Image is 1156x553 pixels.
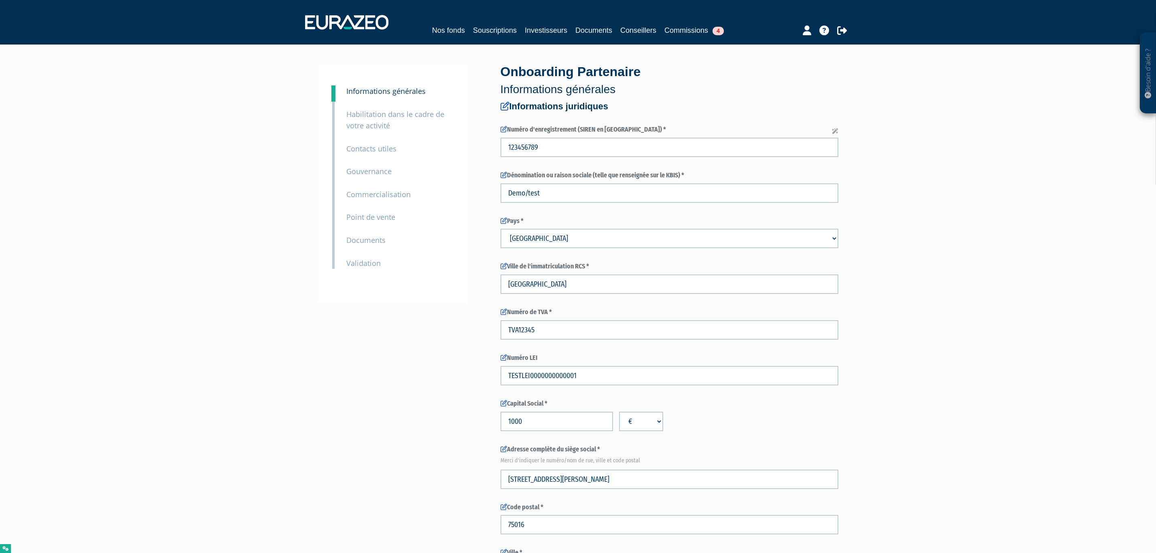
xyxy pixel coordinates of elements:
a: Conseillers [620,25,656,36]
small: Commercialisation [346,189,411,199]
p: Besoin d'aide ? [1143,37,1153,110]
small: Documents [346,235,386,245]
h4: Informations juridiques [501,102,838,111]
label: Dénomination ou raison sociale (telle que renseignée sur le KBIS) * [501,171,838,180]
small: Gouvernance [346,166,392,176]
label: Numéro LEI [501,353,838,363]
small: Contacts utiles [346,144,397,153]
em: Merci d'indiquer le numéro/nom de rue, ville et code postal [501,457,838,465]
small: Point de vente [346,212,395,222]
small: Habilitation dans le cadre de votre activité [346,109,444,131]
label: Pays * [501,217,838,226]
label: Adresse complète du siège social * [501,445,838,462]
span: Cette question permettra de pré-remplir certains champs [832,128,838,136]
a: Commissions4 [664,25,724,36]
small: Validation [346,258,381,268]
small: Informations générales [346,86,426,96]
a: Investisseurs [525,25,567,36]
div: Onboarding Partenaire [501,63,838,98]
p: Informations générales [501,81,838,98]
img: 1732889491-logotype_eurazeo_blanc_rvb.png [305,15,388,30]
label: Ville de l'immatriculation RCS * [501,262,838,271]
input: Indiquez un lieu [501,470,838,489]
a: 3 [331,85,335,102]
label: Capital Social * [501,399,838,408]
a: Souscriptions [473,25,517,36]
a: Nos fonds [432,25,465,36]
span: 4 [713,27,724,35]
label: Numéro de TVA * [501,308,838,317]
label: Numéro d'enregistrement (SIREN en [GEOGRAPHIC_DATA]) * [501,125,838,134]
label: Code postal * [501,503,838,512]
a: Documents [575,25,612,36]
